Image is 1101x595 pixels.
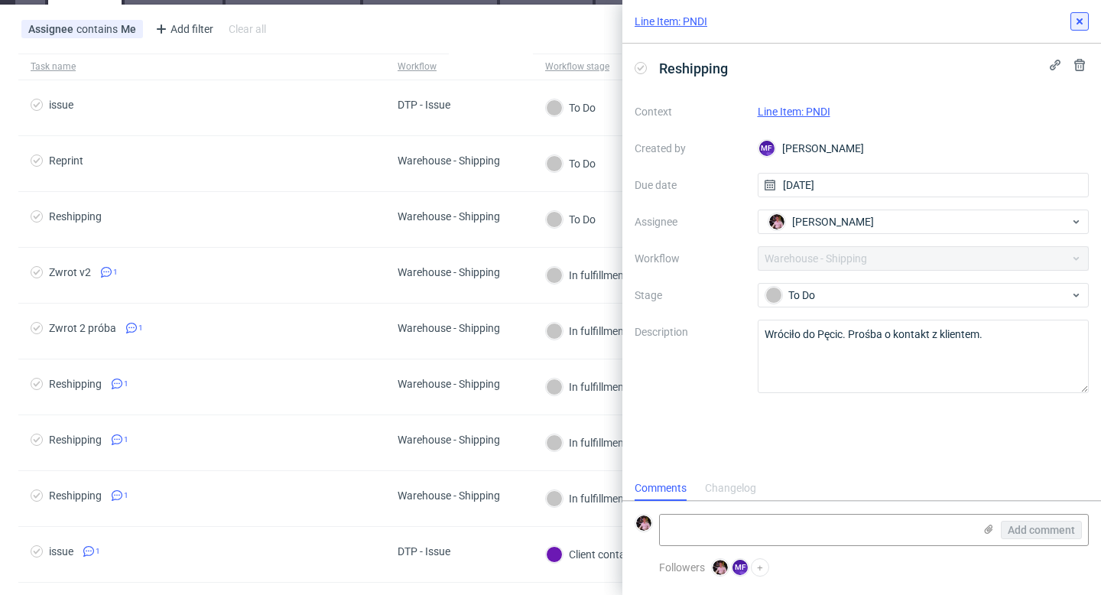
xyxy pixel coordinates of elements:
label: Stage [635,286,745,304]
span: 1 [96,545,100,558]
a: Line Item: PNDI [758,106,830,118]
textarea: Wróciło do Pęcic. Prośba o kontakt z klientem. [758,320,1090,393]
span: 1 [124,378,128,390]
span: Followers [659,561,705,574]
label: Context [635,102,745,121]
figcaption: MF [759,141,775,156]
span: Task name [31,60,373,73]
img: Aleks Ziemkowski [769,214,784,229]
div: Warehouse - Shipping [398,210,500,223]
div: Client contacted [546,546,646,563]
div: Warehouse - Shipping [398,378,500,390]
figcaption: MF [732,560,748,575]
span: 1 [138,322,143,334]
a: Line Item: PNDI [635,14,707,29]
div: Workflow [398,60,437,73]
label: Due date [635,176,745,194]
div: Reshipping [49,434,102,446]
div: Warehouse - Shipping [398,489,500,502]
div: Changelog [705,476,756,501]
img: Aleks Ziemkowski [636,515,651,531]
div: In fulfillment [546,434,628,451]
div: [PERSON_NAME] [758,136,1090,161]
div: In fulfillment [546,323,628,340]
button: + [751,558,769,577]
label: Workflow [635,249,745,268]
div: issue [49,99,73,111]
div: To Do [546,99,596,116]
div: In fulfillment [546,267,628,284]
div: To Do [546,155,596,172]
div: In fulfillment [546,379,628,395]
div: Warehouse - Shipping [398,322,500,334]
div: Workflow stage [545,60,609,73]
div: Reshipping [49,210,102,223]
div: issue [49,545,73,558]
div: Comments [635,476,687,501]
div: Warehouse - Shipping [398,154,500,167]
label: Assignee [635,213,745,231]
div: Reshipping [49,378,102,390]
span: 1 [124,489,128,502]
div: Warehouse - Shipping [398,266,500,278]
div: Warehouse - Shipping [398,434,500,446]
span: Reshipping [653,56,734,81]
div: Add filter [149,17,216,41]
div: DTP - Issue [398,545,450,558]
div: Reprint [49,154,83,167]
div: To Do [765,287,1070,304]
div: In fulfillment [546,490,628,507]
span: Assignee [28,23,76,35]
div: To Do [546,211,596,228]
span: 1 [124,434,128,446]
span: 1 [113,266,118,278]
div: Me [121,23,136,35]
div: Reshipping [49,489,102,502]
span: [PERSON_NAME] [792,214,874,229]
div: Zwrot 2 próba [49,322,116,334]
div: Zwrot v2 [49,266,91,278]
img: Aleks Ziemkowski [713,560,728,575]
span: contains [76,23,121,35]
label: Created by [635,139,745,158]
div: Clear all [226,18,269,40]
label: Description [635,323,745,390]
div: DTP - Issue [398,99,450,111]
